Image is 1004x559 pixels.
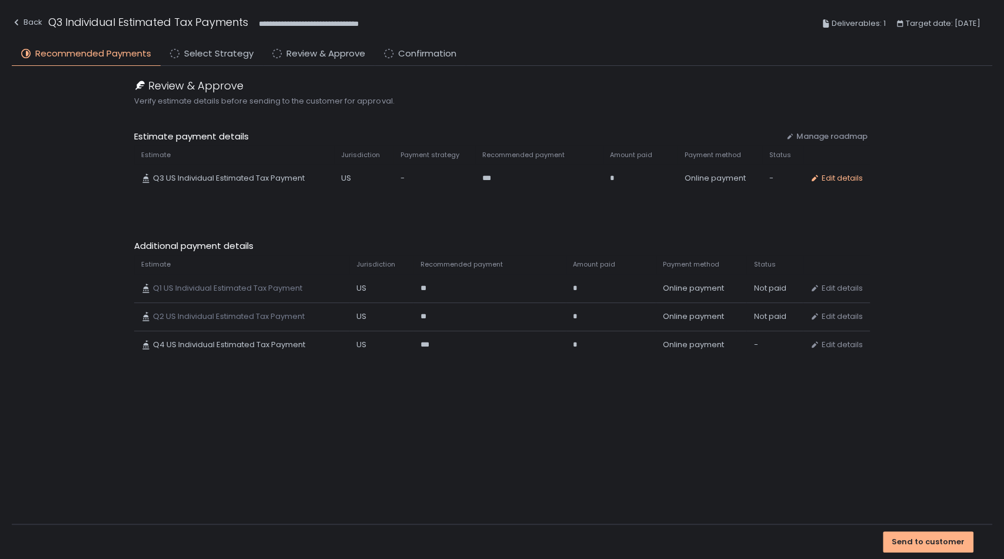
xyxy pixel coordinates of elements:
span: Amount paid [573,260,615,269]
span: Payment method [685,151,741,159]
button: Manage roadmap [786,131,868,142]
span: Deliverables: 1 [832,16,886,31]
span: Estimate [141,151,171,159]
span: Q1 US Individual Estimated Tax Payment [153,283,302,294]
span: Manage roadmap [796,131,868,142]
span: Jurisdiction [341,151,380,159]
span: Online payment [663,311,724,322]
span: Estimate [141,260,171,269]
div: Send to customer [892,537,965,547]
span: Q4 US Individual Estimated Tax Payment [153,340,305,350]
span: Review & Approve [148,78,244,94]
span: Status [769,151,791,159]
span: Q2 US Individual Estimated Tax Payment [153,311,305,322]
span: Target date: [DATE] [906,16,980,31]
div: Not paid [753,311,795,322]
span: Recommended payment [420,260,502,269]
div: - [769,173,796,184]
button: Edit details [810,340,863,350]
span: Payment strategy [401,151,459,159]
span: Amount paid [610,151,652,159]
button: Edit details [810,173,863,184]
span: Online payment [663,340,724,350]
button: Send to customer [883,531,973,553]
button: Edit details [810,283,863,294]
button: Edit details [810,311,863,322]
span: Verify estimate details before sending to the customer for approval. [134,96,869,107]
span: Additional payment details [134,239,869,253]
div: - [401,173,468,184]
span: Select Strategy [184,47,253,61]
div: - [753,340,795,350]
span: Recommended Payments [35,47,151,61]
span: Online payment [685,173,746,184]
span: Estimate payment details [134,130,776,144]
span: Payment method [663,260,719,269]
div: US [356,283,406,294]
h1: Q3 Individual Estimated Tax Payments [48,14,248,30]
div: US [356,340,406,350]
span: Review & Approve [286,47,365,61]
span: Jurisdiction [356,260,395,269]
span: Confirmation [398,47,456,61]
div: US [341,173,386,184]
span: Q3 US Individual Estimated Tax Payment [153,173,305,184]
div: Back [12,15,42,29]
div: US [356,311,406,322]
span: Status [753,260,775,269]
button: Back [12,14,42,34]
span: Online payment [663,283,724,294]
div: Not paid [753,283,795,294]
span: Recommended payment [482,151,565,159]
